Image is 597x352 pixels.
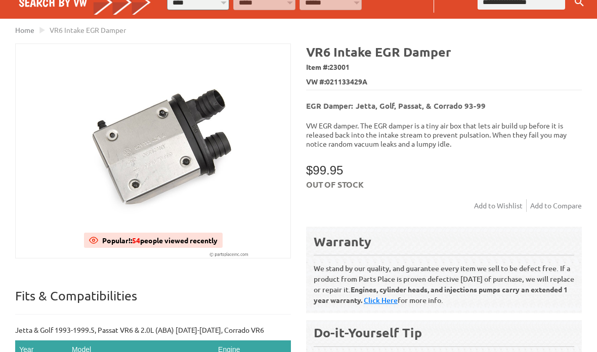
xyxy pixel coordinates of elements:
[474,200,527,212] a: Add to Wishlist
[15,288,291,315] p: Fits & Compatibilities
[306,44,451,60] b: VR6 Intake EGR Damper
[314,255,574,306] p: We stand by our quality, and guarantee every item we sell to be defect free. If a product from Pa...
[314,285,568,305] b: Engines, cylinder heads, and injections pumps carry an extended 1 year warranty.
[326,77,367,87] span: 021133429A
[329,63,350,72] span: 23001
[314,325,422,341] b: Do-it-Yourself Tip
[364,296,398,305] a: Click Here
[314,234,574,250] div: Warranty
[15,325,291,336] p: Jetta & Golf 1993-1999.5, Passat VR6 & 2.0L (ABA) [DATE]-[DATE], Corrado VR6
[15,26,34,35] a: Home
[89,236,98,245] img: View
[16,45,290,258] img: VR6 Intake EGR Damper
[530,200,582,212] a: Add to Compare
[102,233,218,248] div: Popular!: people viewed recently
[132,236,140,245] span: 54
[306,180,364,190] span: Out of stock
[306,121,582,149] p: VW EGR damper. The EGR damper is a tiny air box that lets air build up before it is released back...
[50,26,126,35] span: VR6 Intake EGR Damper
[306,101,486,111] b: EGR Damper: Jetta, Golf, Passat, & Corrado 93-99
[306,75,582,90] span: VW #:
[306,61,582,75] span: Item #:
[306,164,343,178] span: $99.95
